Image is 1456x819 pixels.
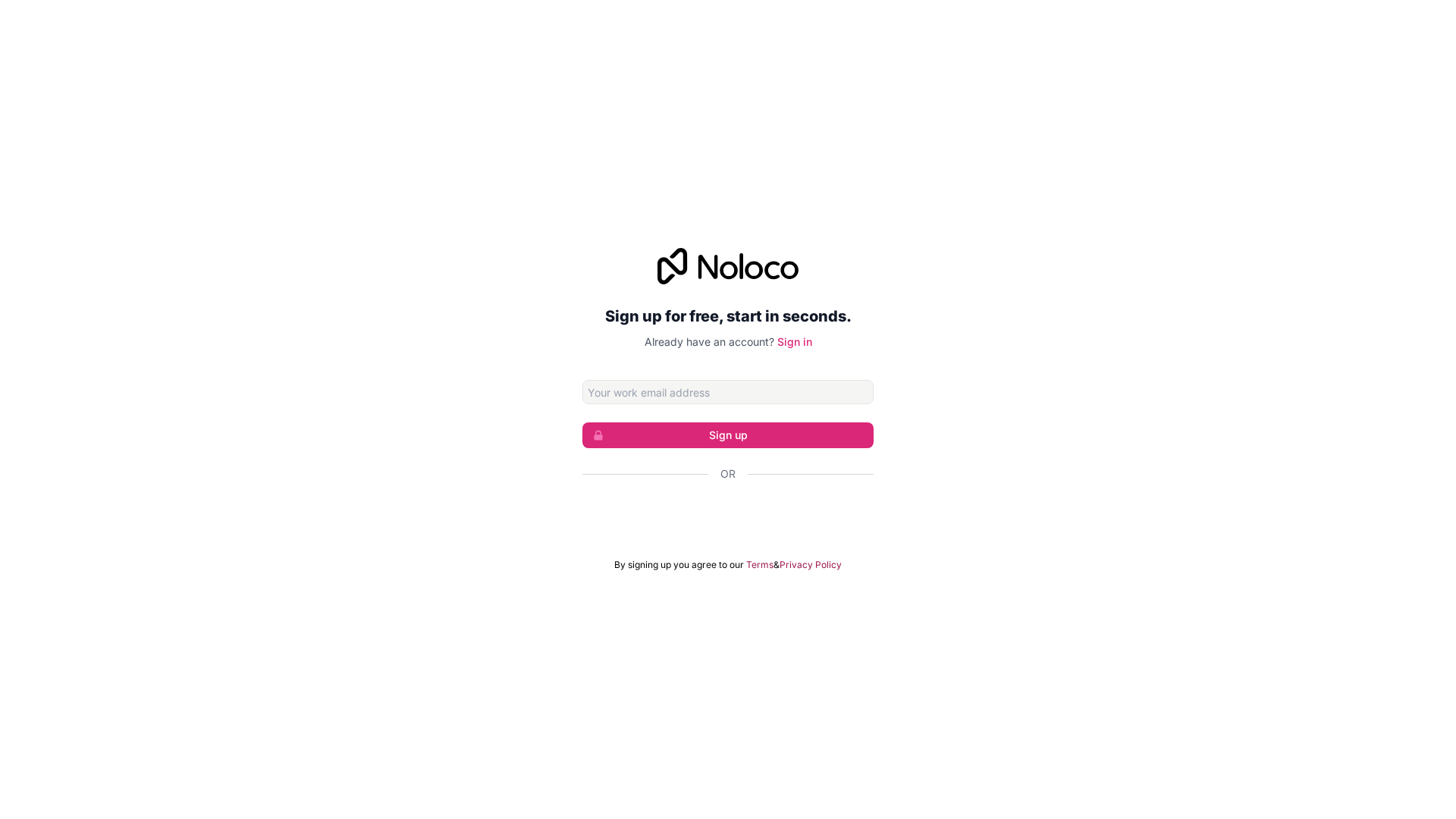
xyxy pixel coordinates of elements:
[773,559,780,571] span: &
[746,559,773,571] a: Terms
[777,335,812,348] a: Sign in
[582,303,874,330] h2: Sign up for free, start in seconds.
[780,559,842,571] a: Privacy Policy
[720,466,736,482] span: Or
[582,422,874,448] button: Sign up
[614,559,744,571] span: By signing up you agree to our
[645,335,774,348] span: Already have an account?
[582,380,874,404] input: Email address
